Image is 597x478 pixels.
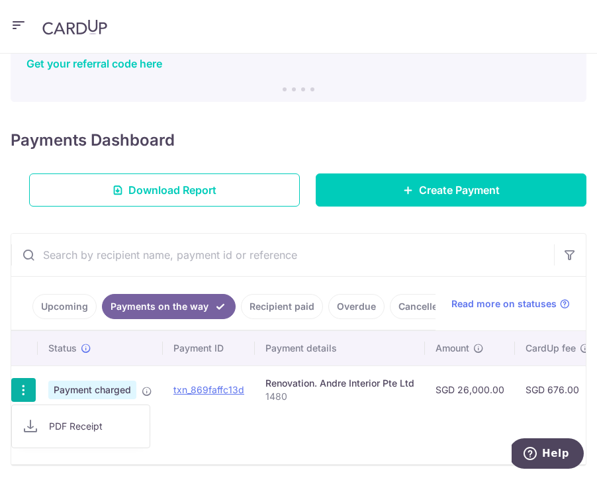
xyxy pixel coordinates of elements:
a: Recipient paid [241,294,323,319]
span: Create Payment [419,182,500,198]
span: Payment charged [48,381,136,399]
p: 1480 [265,390,414,403]
span: Download Report [128,182,216,198]
a: Payments on the way [102,294,236,319]
span: Amount [436,342,469,355]
input: Search by recipient name, payment id or reference [11,234,554,276]
a: Upcoming [32,294,97,319]
a: Create Payment [316,173,586,207]
span: CardUp fee [526,342,576,355]
span: Status [48,342,77,355]
td: SGD 26,000.00 [425,365,515,414]
a: Get your referral code here [26,57,162,70]
a: txn_869faffc13d [173,384,244,395]
iframe: Opens a widget where you can find more information [512,438,584,471]
th: Payment details [255,331,425,365]
a: Cancelled [390,294,452,319]
th: Payment ID [163,331,255,365]
a: Overdue [328,294,385,319]
div: Renovation. Andre Interior Pte Ltd [265,377,414,390]
img: CardUp [42,19,107,35]
span: Read more on statuses [451,297,557,311]
h4: Payments Dashboard [11,128,175,152]
a: Read more on statuses [451,297,570,311]
a: Download Report [29,173,300,207]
